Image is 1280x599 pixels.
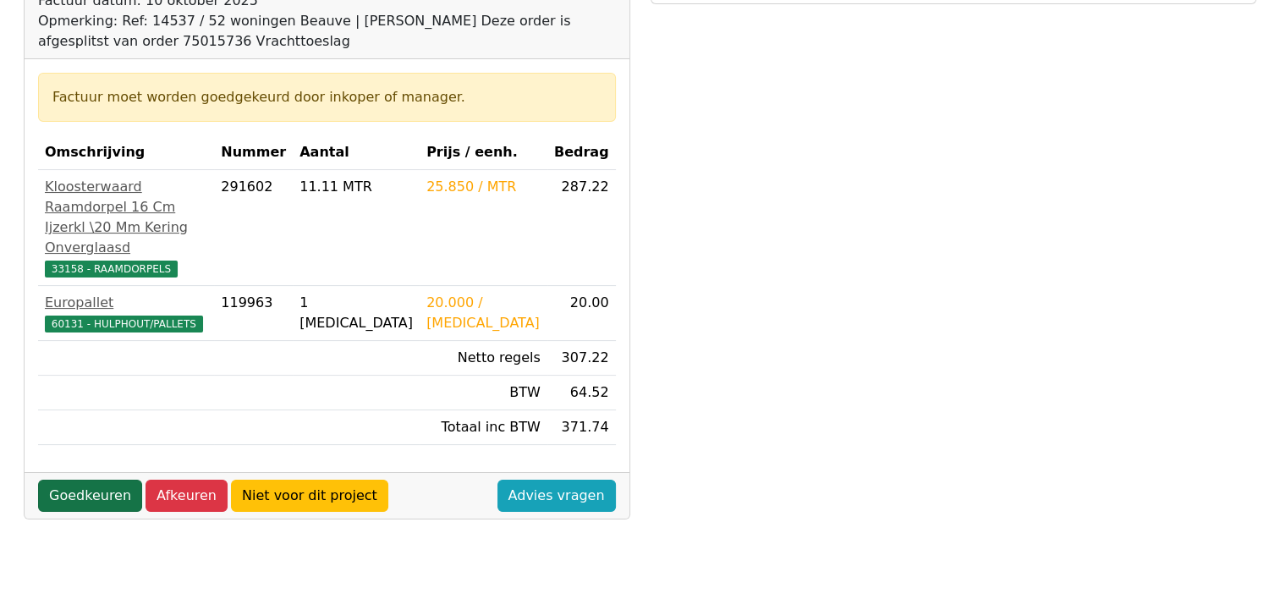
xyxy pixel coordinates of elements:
td: 20.00 [547,286,616,341]
div: 11.11 MTR [299,177,413,197]
div: 1 [MEDICAL_DATA] [299,293,413,333]
td: 291602 [214,170,293,286]
td: 287.22 [547,170,616,286]
a: Niet voor dit project [231,480,388,512]
div: Europallet [45,293,207,313]
td: Totaal inc BTW [420,410,547,445]
th: Prijs / eenh. [420,135,547,170]
div: Kloosterwaard Raamdorpel 16 Cm Ijzerkl \20 Mm Kering Onverglaasd [45,177,207,258]
td: BTW [420,376,547,410]
td: 119963 [214,286,293,341]
div: Factuur moet worden goedgekeurd door inkoper of manager. [52,87,602,107]
th: Aantal [293,135,420,170]
a: Europallet60131 - HULPHOUT/PALLETS [45,293,207,333]
a: Kloosterwaard Raamdorpel 16 Cm Ijzerkl \20 Mm Kering Onverglaasd33158 - RAAMDORPELS [45,177,207,278]
div: Opmerking: Ref: 14537 / 52 woningen Beauve | [PERSON_NAME] Deze order is afgesplitst van order 75... [38,11,616,52]
a: Goedkeuren [38,480,142,512]
a: Advies vragen [497,480,616,512]
td: Netto regels [420,341,547,376]
span: 33158 - RAAMDORPELS [45,261,178,278]
span: 60131 - HULPHOUT/PALLETS [45,316,203,332]
div: 20.000 / [MEDICAL_DATA] [426,293,541,333]
td: 307.22 [547,341,616,376]
a: Afkeuren [146,480,228,512]
td: 64.52 [547,376,616,410]
th: Nummer [214,135,293,170]
div: 25.850 / MTR [426,177,541,197]
th: Omschrijving [38,135,214,170]
td: 371.74 [547,410,616,445]
th: Bedrag [547,135,616,170]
